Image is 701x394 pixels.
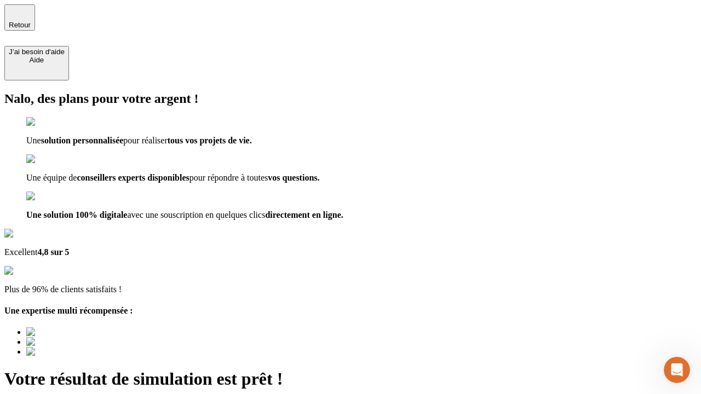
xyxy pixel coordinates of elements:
[168,136,252,145] span: tous vos projets de vie.
[26,192,73,201] img: checkmark
[26,347,128,357] img: Best savings advice award
[189,173,268,182] span: pour répondre à toutes
[4,247,37,257] span: Excellent
[123,136,167,145] span: pour réaliser
[4,91,697,106] h2: Nalo, des plans pour votre argent !
[664,357,690,383] iframe: Intercom live chat
[265,210,343,219] span: directement en ligne.
[26,136,41,145] span: Une
[4,369,697,389] h1: Votre résultat de simulation est prêt !
[26,210,127,219] span: Une solution 100% digitale
[4,266,59,276] img: reviews stars
[26,327,128,337] img: Best savings advice award
[9,56,65,64] div: Aide
[127,210,265,219] span: avec une souscription en quelques clics
[4,46,69,80] button: J’ai besoin d'aideAide
[4,285,697,294] p: Plus de 96% de clients satisfaits !
[26,154,73,164] img: checkmark
[9,21,31,29] span: Retour
[4,229,68,239] img: Google Review
[26,173,77,182] span: Une équipe de
[26,117,73,127] img: checkmark
[26,337,128,347] img: Best savings advice award
[268,173,319,182] span: vos questions.
[77,173,189,182] span: conseillers experts disponibles
[4,306,697,316] h4: Une expertise multi récompensée :
[4,4,35,31] button: Retour
[9,48,65,56] div: J’ai besoin d'aide
[41,136,124,145] span: solution personnalisée
[37,247,69,257] span: 4,8 sur 5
